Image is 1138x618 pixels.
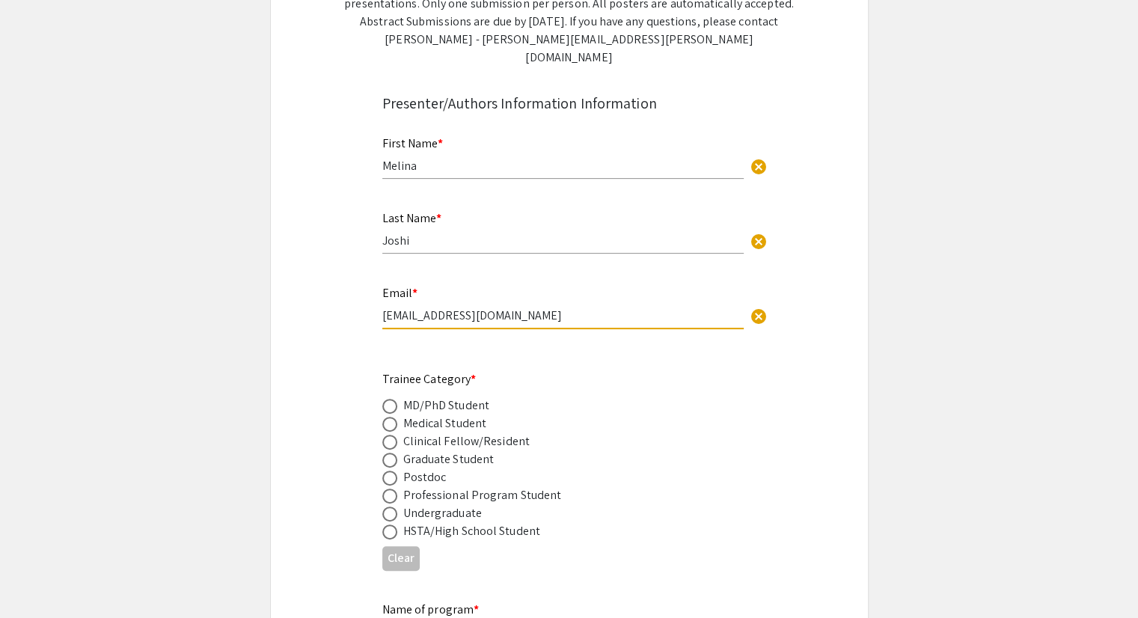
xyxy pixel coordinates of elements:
div: Clinical Fellow/Resident [403,432,530,450]
input: Type Here [382,158,744,174]
button: Clear [744,225,774,255]
div: Professional Program Student [403,486,562,504]
button: Clear [744,300,774,330]
div: MD/PhD Student [403,397,489,414]
mat-label: Email [382,285,417,301]
mat-label: Last Name [382,210,441,226]
input: Type Here [382,308,744,323]
button: Clear [744,151,774,181]
span: cancel [750,158,768,176]
span: cancel [750,233,768,251]
input: Type Here [382,233,744,248]
div: Presenter/Authors Information Information [382,92,756,114]
button: Clear [382,546,420,571]
span: cancel [750,308,768,325]
div: Medical Student [403,414,487,432]
mat-label: First Name [382,135,443,151]
mat-label: Name of program [382,602,480,617]
div: Graduate Student [403,450,495,468]
div: HSTA/High School Student [403,522,540,540]
div: Postdoc [403,468,447,486]
iframe: Chat [11,551,64,607]
div: Undergraduate [403,504,482,522]
mat-label: Trainee Category [382,371,477,387]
